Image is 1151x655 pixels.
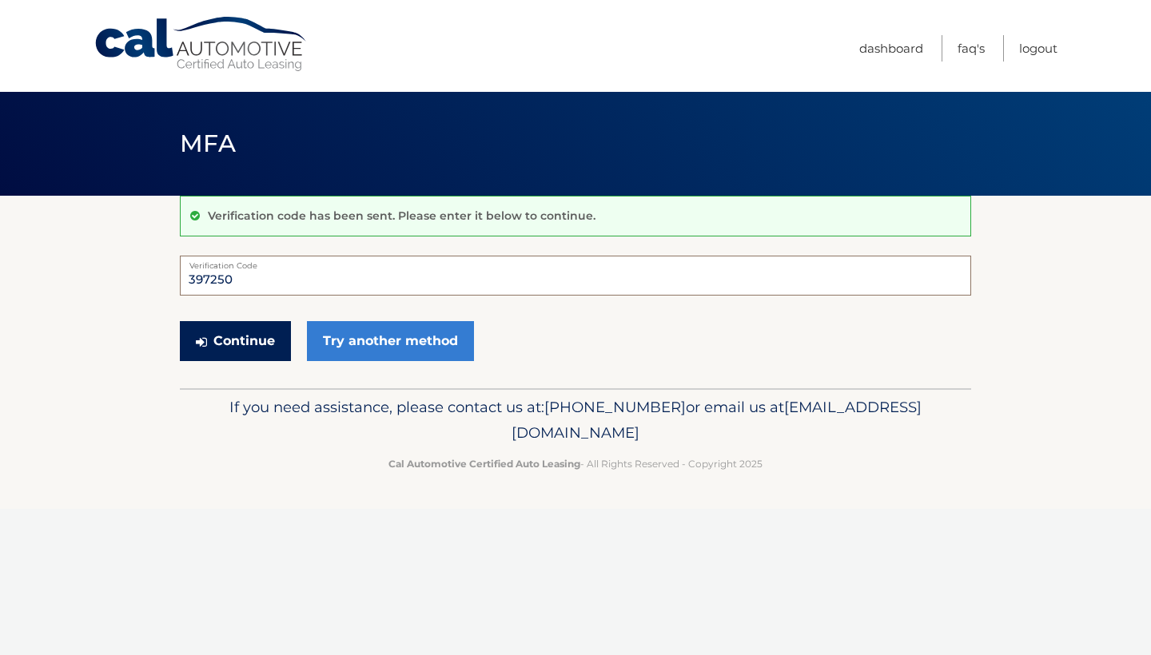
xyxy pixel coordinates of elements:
[958,35,985,62] a: FAQ's
[190,395,961,446] p: If you need assistance, please contact us at: or email us at
[180,256,971,268] label: Verification Code
[180,256,971,296] input: Verification Code
[544,398,686,416] span: [PHONE_NUMBER]
[180,129,236,158] span: MFA
[1019,35,1057,62] a: Logout
[190,455,961,472] p: - All Rights Reserved - Copyright 2025
[512,398,922,442] span: [EMAIL_ADDRESS][DOMAIN_NAME]
[859,35,923,62] a: Dashboard
[388,458,580,470] strong: Cal Automotive Certified Auto Leasing
[307,321,474,361] a: Try another method
[94,16,309,73] a: Cal Automotive
[208,208,595,223] p: Verification code has been sent. Please enter it below to continue.
[180,321,291,361] button: Continue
